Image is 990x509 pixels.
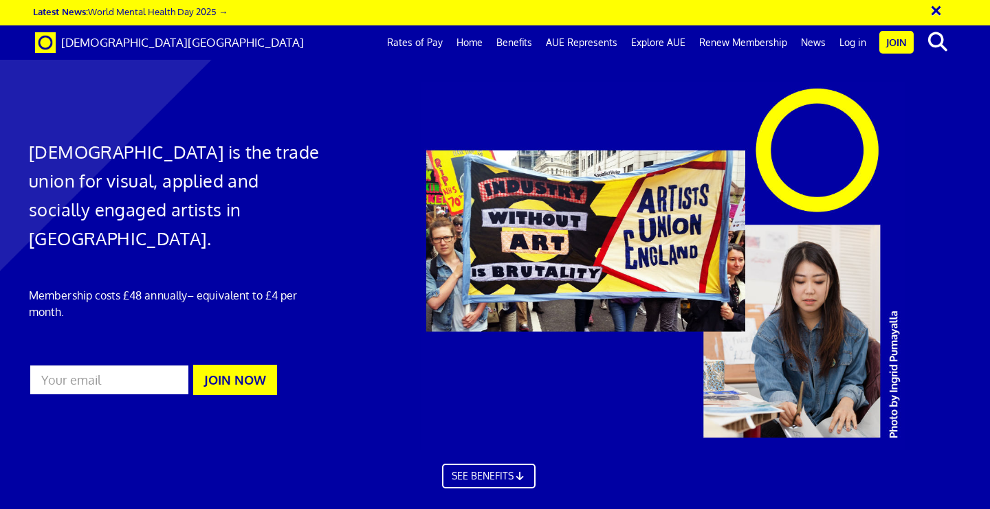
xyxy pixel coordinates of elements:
a: AUE Represents [539,25,624,60]
span: [DEMOGRAPHIC_DATA][GEOGRAPHIC_DATA] [61,35,304,49]
h1: [DEMOGRAPHIC_DATA] is the trade union for visual, applied and socially engaged artists in [GEOGRA... [29,137,322,253]
a: Brand [DEMOGRAPHIC_DATA][GEOGRAPHIC_DATA] [25,25,314,60]
a: Renew Membership [692,25,794,60]
a: News [794,25,833,60]
p: Membership costs £48 annually – equivalent to £4 per month. [29,287,322,320]
a: Explore AUE [624,25,692,60]
a: SEE BENEFITS [442,464,536,488]
a: Join [879,31,914,54]
button: search [916,27,958,56]
a: Home [450,25,489,60]
a: Latest News:World Mental Health Day 2025 → [33,5,228,17]
a: Log in [833,25,873,60]
strong: Latest News: [33,5,88,17]
button: JOIN NOW [193,365,277,395]
a: Rates of Pay [380,25,450,60]
input: Your email [29,364,190,396]
a: Benefits [489,25,539,60]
